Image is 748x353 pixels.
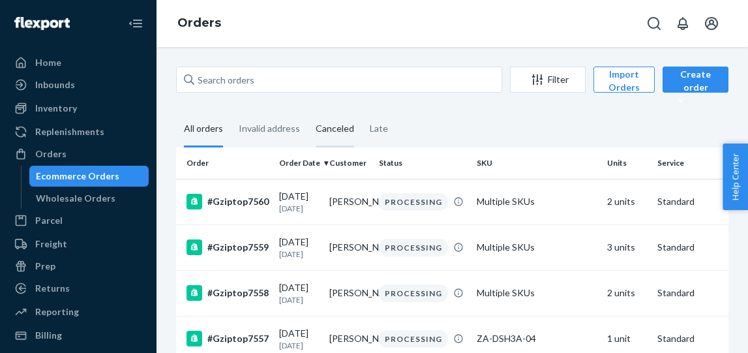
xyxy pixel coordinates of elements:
[176,147,274,179] th: Order
[36,192,115,205] div: Wholesale Orders
[379,284,448,302] div: PROCESSING
[176,67,502,93] input: Search orders
[471,224,602,270] td: Multiple SKUs
[35,102,77,115] div: Inventory
[379,330,448,348] div: PROCESSING
[379,193,448,211] div: PROCESSING
[35,147,67,161] div: Orders
[593,67,655,93] button: Import Orders
[477,332,597,345] div: ZA-DSH3A-04
[177,16,221,30] a: Orders
[35,125,104,138] div: Replenishments
[324,179,374,224] td: [PERSON_NAME]
[279,327,319,351] div: [DATE]
[602,270,652,316] td: 2 units
[657,332,745,345] p: Standard
[35,56,61,69] div: Home
[670,10,696,37] button: Open notifications
[471,147,602,179] th: SKU
[602,147,652,179] th: Units
[35,329,62,342] div: Billing
[274,147,324,179] th: Order Date
[672,68,719,107] div: Create order
[511,73,585,86] div: Filter
[167,5,232,42] ol: breadcrumbs
[184,112,223,147] div: All orders
[187,194,269,209] div: #Gziptop7560
[8,325,149,346] a: Billing
[510,67,586,93] button: Filter
[279,340,319,351] p: [DATE]
[602,224,652,270] td: 3 units
[329,157,369,168] div: Customer
[641,10,667,37] button: Open Search Box
[8,144,149,164] a: Orders
[663,67,728,93] button: Create order
[370,112,388,146] div: Late
[279,203,319,214] p: [DATE]
[471,270,602,316] td: Multiple SKUs
[279,249,319,260] p: [DATE]
[8,234,149,254] a: Freight
[29,166,149,187] a: Ecommerce Orders
[14,17,70,30] img: Flexport logo
[698,10,725,37] button: Open account menu
[187,239,269,255] div: #Gziptop7559
[187,331,269,346] div: #Gziptop7557
[723,144,748,210] button: Help Center
[8,278,149,299] a: Returns
[324,224,374,270] td: [PERSON_NAME]
[279,294,319,305] p: [DATE]
[374,147,471,179] th: Status
[187,285,269,301] div: #Gziptop7558
[239,112,300,146] div: Invalid address
[35,260,55,273] div: Prep
[657,195,745,208] p: Standard
[8,210,149,231] a: Parcel
[35,305,79,318] div: Reporting
[35,282,70,295] div: Returns
[8,74,149,95] a: Inbounds
[35,238,67,251] div: Freight
[8,98,149,119] a: Inventory
[279,281,319,305] div: [DATE]
[324,270,374,316] td: [PERSON_NAME]
[8,121,149,142] a: Replenishments
[36,170,119,183] div: Ecommerce Orders
[602,179,652,224] td: 2 units
[471,179,602,224] td: Multiple SKUs
[657,241,745,254] p: Standard
[8,301,149,322] a: Reporting
[379,239,448,256] div: PROCESSING
[279,190,319,214] div: [DATE]
[123,10,149,37] button: Close Navigation
[8,256,149,277] a: Prep
[316,112,354,147] div: Canceled
[657,286,745,299] p: Standard
[279,236,319,260] div: [DATE]
[35,214,63,227] div: Parcel
[35,78,75,91] div: Inbounds
[8,52,149,73] a: Home
[29,188,149,209] a: Wholesale Orders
